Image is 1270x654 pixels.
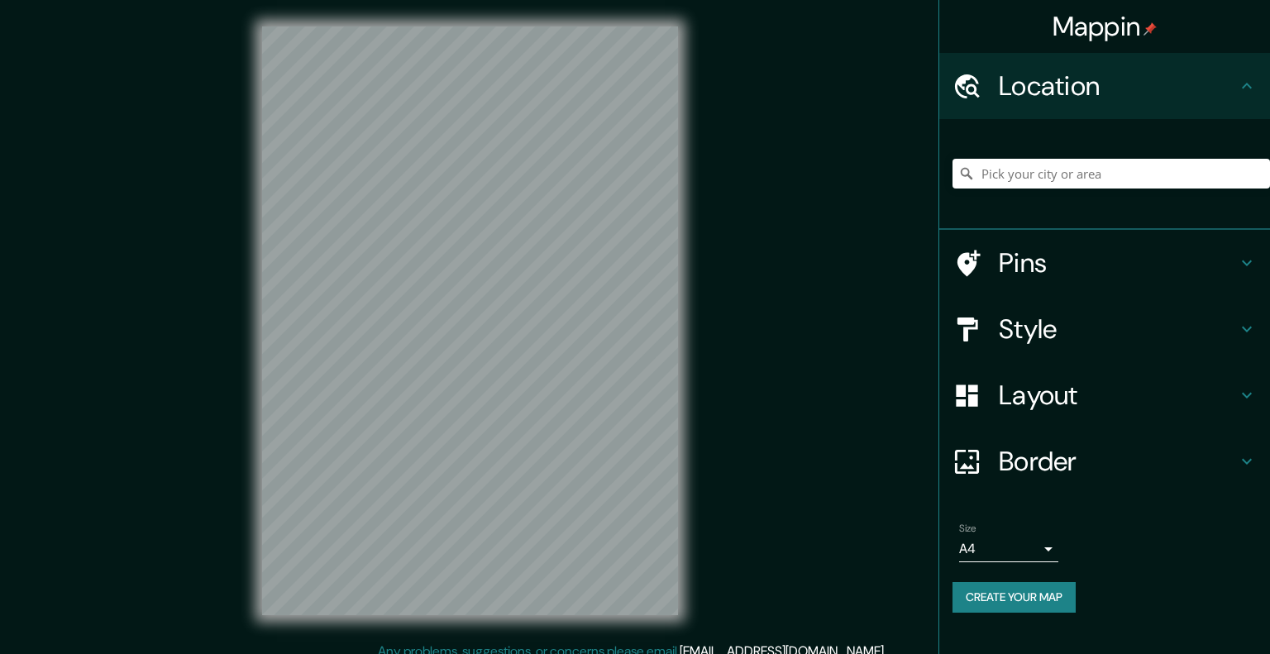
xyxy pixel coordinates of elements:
button: Create your map [952,582,1076,613]
div: A4 [959,536,1058,562]
h4: Pins [999,246,1237,279]
label: Size [959,522,976,536]
input: Pick your city or area [952,159,1270,189]
div: Location [939,53,1270,119]
div: Layout [939,362,1270,428]
h4: Style [999,313,1237,346]
h4: Mappin [1053,10,1158,43]
div: Border [939,428,1270,494]
h4: Layout [999,379,1237,412]
div: Style [939,296,1270,362]
img: pin-icon.png [1143,22,1157,36]
h4: Border [999,445,1237,478]
h4: Location [999,69,1237,103]
canvas: Map [262,26,678,615]
div: Pins [939,230,1270,296]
